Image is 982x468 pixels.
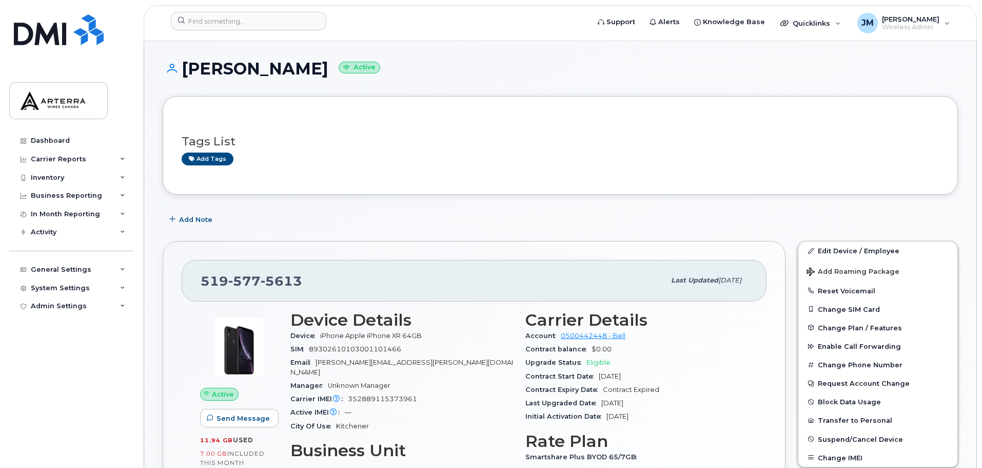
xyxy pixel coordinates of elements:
h3: Carrier Details [525,311,748,329]
span: Contract Expired [603,386,659,394]
span: [PERSON_NAME][EMAIL_ADDRESS][PERSON_NAME][DOMAIN_NAME] [290,359,513,376]
span: Add Roaming Package [807,268,899,277]
span: Unknown Manager [328,382,390,389]
button: Change IMEI [798,448,957,467]
h3: Tags List [182,135,939,148]
span: Add Note [179,215,212,224]
a: 0500442448 - Bell [561,332,625,340]
span: Kitchener [336,422,369,430]
span: 7.00 GB [200,450,227,457]
span: [DATE] [599,372,621,380]
span: 89302610103001101466 [309,345,401,353]
span: Carrier IMEI [290,395,348,403]
button: Change Phone Number [798,355,957,374]
span: Email [290,359,316,366]
span: Contract balance [525,345,592,353]
span: Account [525,332,561,340]
span: Send Message [217,414,270,423]
span: iPhone Apple iPhone XR 64GB [320,332,422,340]
span: [DATE] [718,276,741,284]
button: Suspend/Cancel Device [798,430,957,448]
h1: [PERSON_NAME] [163,60,958,78]
span: [DATE] [601,399,623,407]
span: — [345,408,351,416]
h3: Business Unit [290,441,513,460]
span: Smartshare Plus BYOD 65/7GB [525,453,642,461]
small: Active [339,62,380,73]
img: image20231002-3703462-1qb80zy.jpeg [208,316,270,378]
span: Last Upgraded Date [525,399,601,407]
span: [DATE] [606,413,629,420]
button: Add Roaming Package [798,260,957,282]
span: Contract Expiry Date [525,386,603,394]
button: Send Message [200,409,279,427]
a: Add tags [182,153,233,165]
span: 519 [201,273,302,289]
span: Contract Start Date [525,372,599,380]
span: Upgrade Status [525,359,586,366]
span: Initial Activation Date [525,413,606,420]
span: Last updated [671,276,718,284]
span: Active IMEI [290,408,345,416]
button: Block Data Usage [798,392,957,411]
span: used [233,436,253,444]
button: Reset Voicemail [798,282,957,300]
span: 577 [228,273,261,289]
span: $0.00 [592,345,612,353]
span: City Of Use [290,422,336,430]
button: Change SIM Card [798,300,957,319]
a: Edit Device / Employee [798,241,957,260]
button: Enable Call Forwarding [798,337,957,355]
button: Add Note [163,210,221,229]
span: 5613 [261,273,302,289]
span: Manager [290,382,328,389]
span: SIM [290,345,309,353]
h3: Rate Plan [525,432,748,451]
span: Change Plan / Features [818,324,902,331]
span: Suspend/Cancel Device [818,435,903,443]
span: Enable Call Forwarding [818,343,901,350]
span: Device [290,332,320,340]
button: Change Plan / Features [798,319,957,337]
button: Transfer to Personal [798,411,957,429]
span: 352889115373961 [348,395,417,403]
span: Eligible [586,359,611,366]
h3: Device Details [290,311,513,329]
span: 11.94 GB [200,437,233,444]
button: Request Account Change [798,374,957,392]
span: Active [212,389,234,399]
span: included this month [200,450,265,466]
